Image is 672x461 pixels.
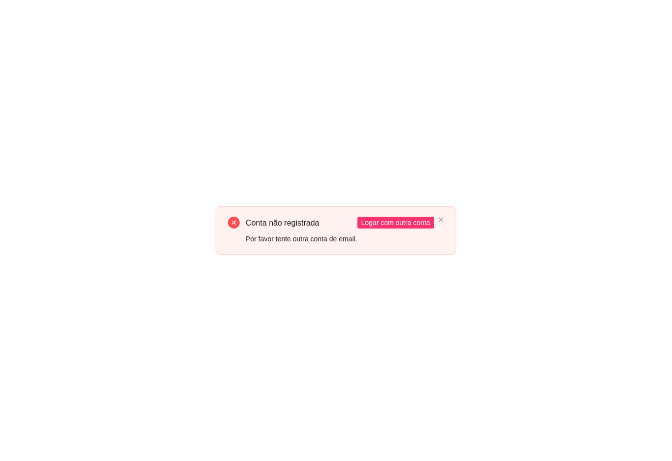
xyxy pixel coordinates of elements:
span: Logar com outra conta [361,217,430,228]
span: close-circle [228,217,240,229]
div: Conta não registrada [246,217,357,229]
button: Logar com outra conta [357,217,434,229]
div: Por favor tente outra conta de email. [246,233,357,244]
button: close [438,217,444,223]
